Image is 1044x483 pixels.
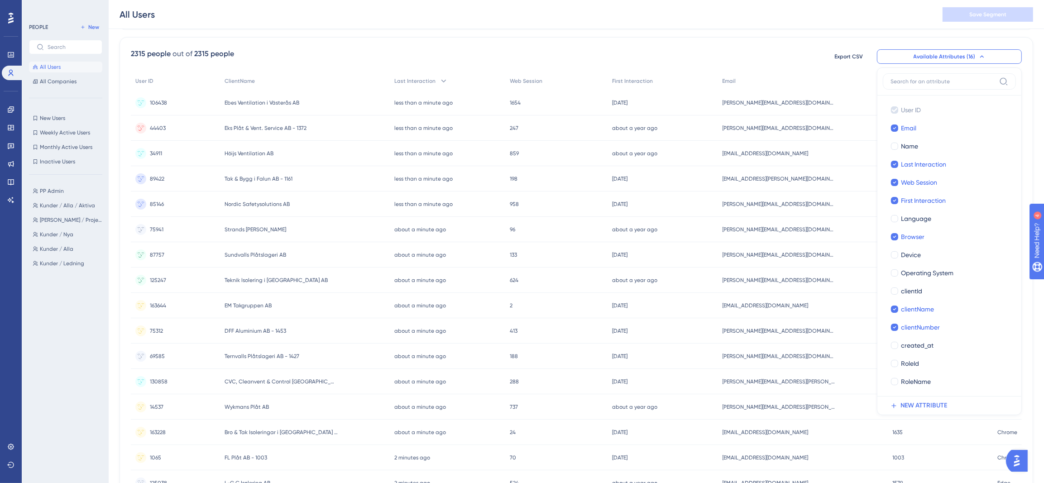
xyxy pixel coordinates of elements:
[225,429,338,436] span: Bro & Tak Isoleringar i [GEOGRAPHIC_DATA] AB
[29,244,108,254] button: Kunder / Alla
[612,404,657,410] time: about a year ago
[510,124,518,132] span: 247
[150,150,162,157] span: 34911
[40,115,65,122] span: New Users
[901,249,921,260] span: Device
[901,213,931,224] span: Language
[150,429,166,436] span: 163228
[150,353,165,360] span: 69585
[225,226,286,233] span: Strands [PERSON_NAME]
[225,378,338,385] span: CVC, Cleanvent & Control [GEOGRAPHIC_DATA] AB
[612,176,627,182] time: [DATE]
[723,201,836,208] span: [PERSON_NAME][EMAIL_ADDRESS][DOMAIN_NAME]
[612,429,627,435] time: [DATE]
[150,454,161,461] span: 1065
[48,44,95,50] input: Search
[510,201,519,208] span: 958
[901,177,937,188] span: Web Session
[900,400,947,411] span: NEW ATTRIBUTE
[394,176,453,182] time: less than a minute ago
[40,129,90,136] span: Weekly Active Users
[135,77,153,85] span: User ID
[723,403,836,411] span: [PERSON_NAME][EMAIL_ADDRESS][PERSON_NAME][DOMAIN_NAME]
[394,150,453,157] time: less than a minute ago
[225,277,328,284] span: Teknik Isolering i [GEOGRAPHIC_DATA] AB
[225,175,292,182] span: Tak & Bygg i Falun AB - 1161
[510,99,521,106] span: 1654
[394,454,430,461] time: 2 minutes ago
[901,376,931,387] span: RoleName
[901,340,934,351] span: created_at
[510,175,517,182] span: 198
[612,100,627,106] time: [DATE]
[131,48,171,59] div: 2315 people
[723,302,809,309] span: [EMAIL_ADDRESS][DOMAIN_NAME]
[723,226,836,233] span: [PERSON_NAME][EMAIL_ADDRESS][DOMAIN_NAME]
[150,378,168,385] span: 130858
[510,302,512,309] span: 2
[723,150,809,157] span: [EMAIL_ADDRESS][DOMAIN_NAME]
[40,216,104,224] span: [PERSON_NAME] / Projektledare
[723,353,836,360] span: [PERSON_NAME][EMAIL_ADDRESS][DOMAIN_NAME]
[510,454,516,461] span: 70
[29,24,48,31] div: PEOPLE
[510,327,517,335] span: 413
[612,302,627,309] time: [DATE]
[510,226,515,233] span: 96
[150,302,166,309] span: 163644
[394,125,453,131] time: less than a minute ago
[394,353,446,359] time: about a minute ago
[510,353,518,360] span: 188
[883,397,1021,415] button: NEW ATTRIBUTE
[40,202,95,209] span: Kunder / Alla / Aktiva
[150,277,166,284] span: 125247
[150,327,163,335] span: 75312
[29,113,102,124] button: New Users
[394,277,446,283] time: about a minute ago
[901,268,953,278] span: Operating System
[510,150,519,157] span: 859
[612,77,653,85] span: First Interaction
[612,353,627,359] time: [DATE]
[150,403,163,411] span: 14537
[88,24,99,31] span: New
[723,99,836,106] span: [PERSON_NAME][EMAIL_ADDRESS][DOMAIN_NAME]
[510,403,518,411] span: 737
[943,7,1033,22] button: Save Segment
[997,429,1017,436] span: Chrome
[40,231,73,238] span: Kunder / Nya
[40,78,77,85] span: All Companies
[225,99,299,106] span: Ebes Ventilation i Västerås AB
[723,277,836,284] span: [PERSON_NAME][EMAIL_ADDRESS][DOMAIN_NAME]
[612,150,657,157] time: about a year ago
[723,175,836,182] span: [EMAIL_ADDRESS][PERSON_NAME][DOMAIN_NAME]
[29,186,108,196] button: PP Admin
[150,251,164,258] span: 87757
[835,53,863,60] span: Export CSV
[1006,447,1033,474] iframe: UserGuiding AI Assistant Launcher
[394,77,436,85] span: Last Interaction
[891,78,996,85] input: Search for an attribute
[723,378,836,385] span: [PERSON_NAME][EMAIL_ADDRESS][PERSON_NAME][DOMAIN_NAME]
[150,201,164,208] span: 85146
[394,404,446,410] time: about a minute ago
[225,77,255,85] span: ClientName
[21,2,57,13] span: Need Help?
[901,358,919,369] span: RoleId
[394,226,446,233] time: about a minute ago
[510,277,518,284] span: 624
[510,77,542,85] span: Web Session
[901,304,934,315] span: clientName
[394,100,453,106] time: less than a minute ago
[29,200,108,211] button: Kunder / Alla / Aktiva
[612,252,627,258] time: [DATE]
[612,328,627,334] time: [DATE]
[225,403,269,411] span: Wykmans Plåt AB
[63,5,66,12] div: 4
[723,77,736,85] span: Email
[901,123,916,134] span: Email
[510,378,519,385] span: 288
[150,175,164,182] span: 89422
[901,141,918,152] span: Name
